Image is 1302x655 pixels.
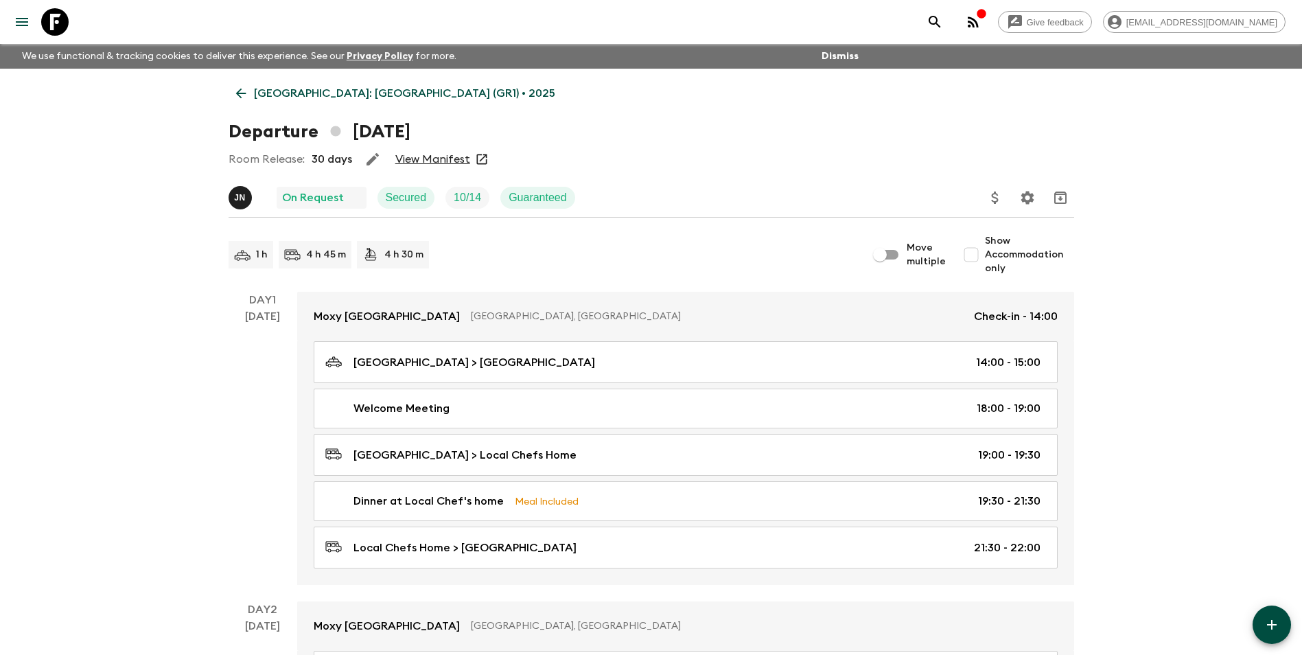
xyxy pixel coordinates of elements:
[314,527,1058,568] a: Local Chefs Home > [GEOGRAPHIC_DATA]21:30 - 22:00
[515,494,579,509] p: Meal Included
[245,308,280,585] div: [DATE]
[256,248,268,262] p: 1 h
[229,190,255,201] span: Janita Nurmi
[229,186,255,209] button: JN
[978,447,1041,463] p: 19:00 - 19:30
[297,292,1074,341] a: Moxy [GEOGRAPHIC_DATA][GEOGRAPHIC_DATA], [GEOGRAPHIC_DATA]Check-in - 14:00
[347,51,413,61] a: Privacy Policy
[974,540,1041,556] p: 21:30 - 22:00
[314,308,460,325] p: Moxy [GEOGRAPHIC_DATA]
[1119,17,1285,27] span: [EMAIL_ADDRESS][DOMAIN_NAME]
[921,8,949,36] button: search adventures
[445,187,489,209] div: Trip Fill
[386,189,427,206] p: Secured
[384,248,423,262] p: 4 h 30 m
[976,354,1041,371] p: 14:00 - 15:00
[8,8,36,36] button: menu
[234,192,246,203] p: J N
[977,400,1041,417] p: 18:00 - 19:00
[974,308,1058,325] p: Check-in - 14:00
[981,184,1009,211] button: Update Price, Early Bird Discount and Costs
[1014,184,1041,211] button: Settings
[353,493,504,509] p: Dinner at Local Chef's home
[314,389,1058,428] a: Welcome Meeting18:00 - 19:00
[229,151,305,168] p: Room Release:
[509,189,567,206] p: Guaranteed
[229,292,297,308] p: Day 1
[297,601,1074,651] a: Moxy [GEOGRAPHIC_DATA][GEOGRAPHIC_DATA], [GEOGRAPHIC_DATA]
[229,118,410,146] h1: Departure [DATE]
[282,189,344,206] p: On Request
[353,540,577,556] p: Local Chefs Home > [GEOGRAPHIC_DATA]
[1047,184,1074,211] button: Archive (Completed, Cancelled or Unsynced Departures only)
[998,11,1092,33] a: Give feedback
[353,447,577,463] p: [GEOGRAPHIC_DATA] > Local Chefs Home
[229,601,297,618] p: Day 2
[254,85,555,102] p: [GEOGRAPHIC_DATA]: [GEOGRAPHIC_DATA] (GR1) • 2025
[471,310,963,323] p: [GEOGRAPHIC_DATA], [GEOGRAPHIC_DATA]
[985,234,1074,275] span: Show Accommodation only
[377,187,435,209] div: Secured
[1103,11,1286,33] div: [EMAIL_ADDRESS][DOMAIN_NAME]
[314,618,460,634] p: Moxy [GEOGRAPHIC_DATA]
[314,341,1058,383] a: [GEOGRAPHIC_DATA] > [GEOGRAPHIC_DATA]14:00 - 15:00
[353,354,595,371] p: [GEOGRAPHIC_DATA] > [GEOGRAPHIC_DATA]
[907,241,946,268] span: Move multiple
[978,493,1041,509] p: 19:30 - 21:30
[306,248,346,262] p: 4 h 45 m
[395,152,470,166] a: View Manifest
[312,151,352,168] p: 30 days
[1019,17,1091,27] span: Give feedback
[229,80,563,107] a: [GEOGRAPHIC_DATA]: [GEOGRAPHIC_DATA] (GR1) • 2025
[314,434,1058,476] a: [GEOGRAPHIC_DATA] > Local Chefs Home19:00 - 19:30
[353,400,450,417] p: Welcome Meeting
[314,481,1058,521] a: Dinner at Local Chef's homeMeal Included19:30 - 21:30
[16,44,462,69] p: We use functional & tracking cookies to deliver this experience. See our for more.
[471,619,1047,633] p: [GEOGRAPHIC_DATA], [GEOGRAPHIC_DATA]
[454,189,481,206] p: 10 / 14
[818,47,862,66] button: Dismiss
